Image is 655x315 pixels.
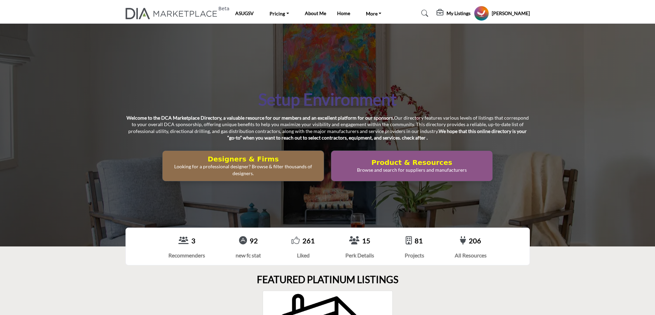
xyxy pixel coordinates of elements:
a: 206 [469,237,481,245]
button: Designers & Firms Looking for a professional designer? Browse & filter thousands of designers. [162,150,324,181]
div: My Listings [437,9,471,17]
h2: FEATURED PLATINUM LISTINGS [257,274,398,286]
div: Recommenders [168,251,205,259]
a: More [361,9,386,18]
a: About Me [305,10,326,16]
i: Go to Liked [291,236,300,244]
a: Pricing [265,9,294,18]
p: Browse and search for suppliers and manufacturers [333,167,490,173]
a: 3 [191,237,195,245]
a: 261 [302,237,315,245]
img: Site Logo [126,8,221,19]
div: Liked [291,251,315,259]
strong: Welcome to the DCA Marketplace Directory, a valuable resource for our members and an excellent pl... [127,115,394,121]
a: Home [337,10,350,16]
div: Projects [405,251,424,259]
a: Beta [126,8,221,19]
a: Search [415,8,433,19]
button: Product & Resources Browse and search for suppliers and manufacturers [331,150,493,181]
p: Our directory features various levels of listings that correspond to your overall DCA sponsorship... [126,114,530,141]
div: new fc stat [236,251,261,259]
p: Looking for a professional designer? Browse & filter thousands of designers. [165,163,322,177]
h2: Product & Resources [333,158,490,167]
div: Perk Details [345,251,374,259]
a: 15 [362,237,370,245]
div: All Resources [455,251,487,259]
h5: [PERSON_NAME] [492,10,530,17]
h6: Beta [218,6,229,12]
h5: My Listings [446,10,471,16]
a: 92 [250,237,258,245]
button: Show hide supplier dropdown [474,6,489,21]
a: View Recommenders [178,236,189,245]
a: ASUGSV [235,10,254,16]
h2: Designers & Firms [165,155,322,163]
h1: Setup Environment [258,89,397,110]
a: 81 [415,237,423,245]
